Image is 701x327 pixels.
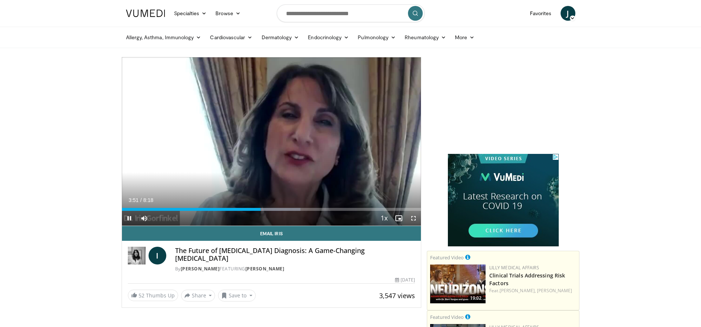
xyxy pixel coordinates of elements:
span: 3:51 [129,197,139,203]
iframe: Advertisement [448,57,559,149]
a: I [149,247,166,264]
iframe: Advertisement [448,154,559,246]
a: Endocrinology [303,30,353,45]
small: Featured Video [430,254,464,261]
a: More [450,30,479,45]
a: [PERSON_NAME], [500,287,536,294]
a: [PERSON_NAME] [245,266,285,272]
a: Dermatology [257,30,304,45]
small: Featured Video [430,314,464,320]
span: 19:02 [468,295,484,301]
button: Playback Rate [377,211,391,226]
a: Cardiovascular [205,30,257,45]
button: Mute [137,211,152,226]
a: Allergy, Asthma, Immunology [122,30,206,45]
a: Pulmonology [353,30,400,45]
span: 3,547 views [379,291,415,300]
a: Email Iris [122,226,421,241]
span: 8:18 [143,197,153,203]
a: 19:02 [430,264,486,303]
a: 52 Thumbs Up [128,290,178,301]
a: Specialties [170,6,211,21]
a: Lilly Medical Affairs [489,264,539,271]
button: Enable picture-in-picture mode [391,211,406,226]
div: Progress Bar [122,208,421,211]
div: [DATE] [395,277,415,283]
a: Favorites [525,6,556,21]
span: 52 [139,292,144,299]
a: [PERSON_NAME] [181,266,220,272]
button: Fullscreen [406,211,421,226]
h4: The Future of [MEDICAL_DATA] Diagnosis: A Game-Changing [MEDICAL_DATA] [175,247,415,263]
a: Rheumatology [400,30,450,45]
button: Save to [218,290,256,301]
button: Share [181,290,215,301]
a: Browse [211,6,245,21]
button: Pause [122,211,137,226]
img: VuMedi Logo [126,10,165,17]
img: Dr. Iris Gorfinkel [128,247,146,264]
a: Clinical Trials Addressing Risk Factors [489,272,565,287]
div: Feat. [489,287,576,294]
img: 1541e73f-d457-4c7d-a135-57e066998777.png.150x105_q85_crop-smart_upscale.jpg [430,264,486,303]
video-js: Video Player [122,57,421,226]
a: [PERSON_NAME] [537,287,572,294]
span: / [140,197,142,203]
input: Search topics, interventions [277,4,425,22]
a: J [561,6,575,21]
div: By FEATURING [175,266,415,272]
